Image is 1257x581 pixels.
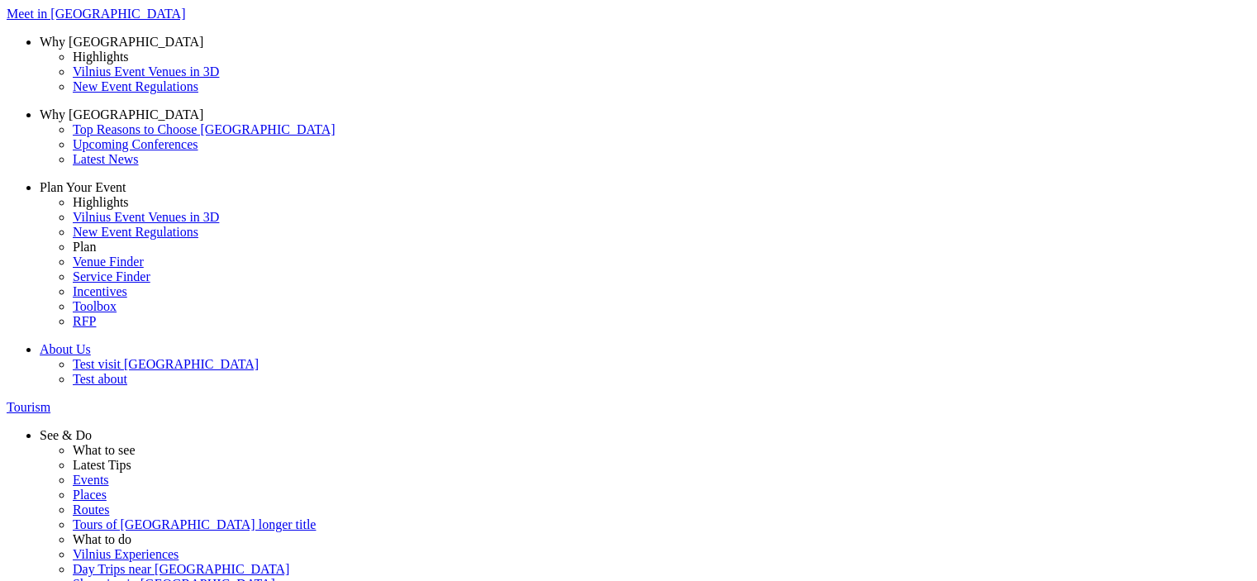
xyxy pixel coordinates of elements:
span: Tours of [GEOGRAPHIC_DATA] longer title [73,517,316,531]
a: Places [73,488,1250,502]
span: Day Trips near [GEOGRAPHIC_DATA] [73,562,289,576]
span: Routes [73,502,109,517]
a: Vilnius Experiences [73,547,1250,562]
span: Toolbox [73,299,117,313]
span: Plan Your Event [40,180,126,194]
a: RFP [73,314,1250,329]
span: Service Finder [73,269,150,283]
span: Why [GEOGRAPHIC_DATA] [40,107,203,121]
span: Venue Finder [73,255,144,269]
a: New Event Regulations [73,79,1250,94]
span: What to see [73,443,136,457]
span: Places [73,488,107,502]
span: Why [GEOGRAPHIC_DATA] [40,35,203,49]
span: Highlights [73,50,129,64]
a: Routes [73,502,1250,517]
a: Vilnius Event Venues in 3D [73,210,1250,225]
span: New Event Regulations [73,79,198,93]
span: RFP [73,314,96,328]
a: About Us [40,342,1250,357]
span: New Event Regulations [73,225,198,239]
span: Vilnius Event Venues in 3D [73,210,219,224]
span: Highlights [73,195,129,209]
a: Venue Finder [73,255,1250,269]
a: Latest News [73,152,1250,167]
a: Day Trips near [GEOGRAPHIC_DATA] [73,562,1250,577]
a: Vilnius Event Venues in 3D [73,64,1250,79]
span: Tourism [7,400,50,414]
a: Tours of [GEOGRAPHIC_DATA] longer title [73,517,1250,532]
span: Meet in [GEOGRAPHIC_DATA] [7,7,185,21]
a: Meet in [GEOGRAPHIC_DATA] [7,7,1250,21]
span: Incentives [73,284,127,298]
a: Tourism [7,400,1250,415]
span: See & Do [40,428,92,442]
a: Incentives [73,284,1250,299]
span: About Us [40,342,91,356]
a: Test visit [GEOGRAPHIC_DATA] [73,357,1250,372]
span: Vilnius Event Venues in 3D [73,64,219,79]
span: What to do [73,532,131,546]
span: Events [73,473,109,487]
span: Plan [73,240,96,254]
a: Service Finder [73,269,1250,284]
span: Vilnius Experiences [73,547,179,561]
a: Upcoming Conferences [73,137,1250,152]
a: Toolbox [73,299,1250,314]
a: Test about [73,372,1250,387]
span: Latest Tips [73,458,131,472]
a: Top Reasons to Choose [GEOGRAPHIC_DATA] [73,122,1250,137]
a: New Event Regulations [73,225,1250,240]
a: Events [73,473,1250,488]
